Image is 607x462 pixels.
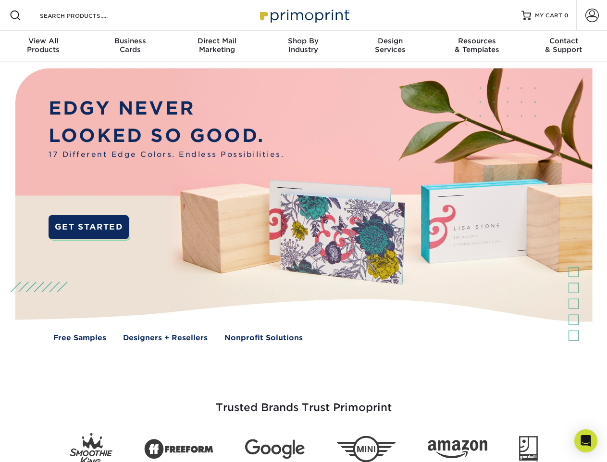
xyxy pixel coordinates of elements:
a: Designers + Resellers [123,333,208,344]
p: EDGY NEVER [49,95,284,122]
a: Nonprofit Solutions [224,333,303,344]
img: Primoprint [256,5,352,26]
a: GET STARTED [49,215,129,239]
span: 17 Different Edge Colors. Endless Possibilities. [49,149,284,160]
span: Resources [434,37,520,45]
span: 0 [564,12,569,19]
span: Direct Mail [173,37,260,45]
a: Resources& Templates [434,31,520,62]
div: Marketing [173,37,260,54]
img: Google [245,439,305,459]
span: Design [347,37,434,45]
a: Contact& Support [520,31,607,62]
span: Business [87,37,173,45]
div: Services [347,37,434,54]
span: Shop By [260,37,347,45]
a: DesignServices [347,31,434,62]
h3: Trusted Brands Trust Primoprint [23,378,585,425]
a: BusinessCards [87,31,173,62]
a: Shop ByIndustry [260,31,347,62]
div: Open Intercom Messenger [574,429,597,452]
p: LOOKED SO GOOD. [49,122,284,150]
span: Contact [520,37,607,45]
img: Amazon [428,440,487,459]
div: & Templates [434,37,520,54]
iframe: Google Customer Reviews [2,433,82,459]
img: Goodwill [519,436,538,462]
a: Free Samples [53,333,106,344]
div: Cards [87,37,173,54]
input: SEARCH PRODUCTS..... [39,10,133,21]
span: MY CART [535,12,562,20]
div: Industry [260,37,347,54]
a: Direct MailMarketing [173,31,260,62]
div: & Support [520,37,607,54]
